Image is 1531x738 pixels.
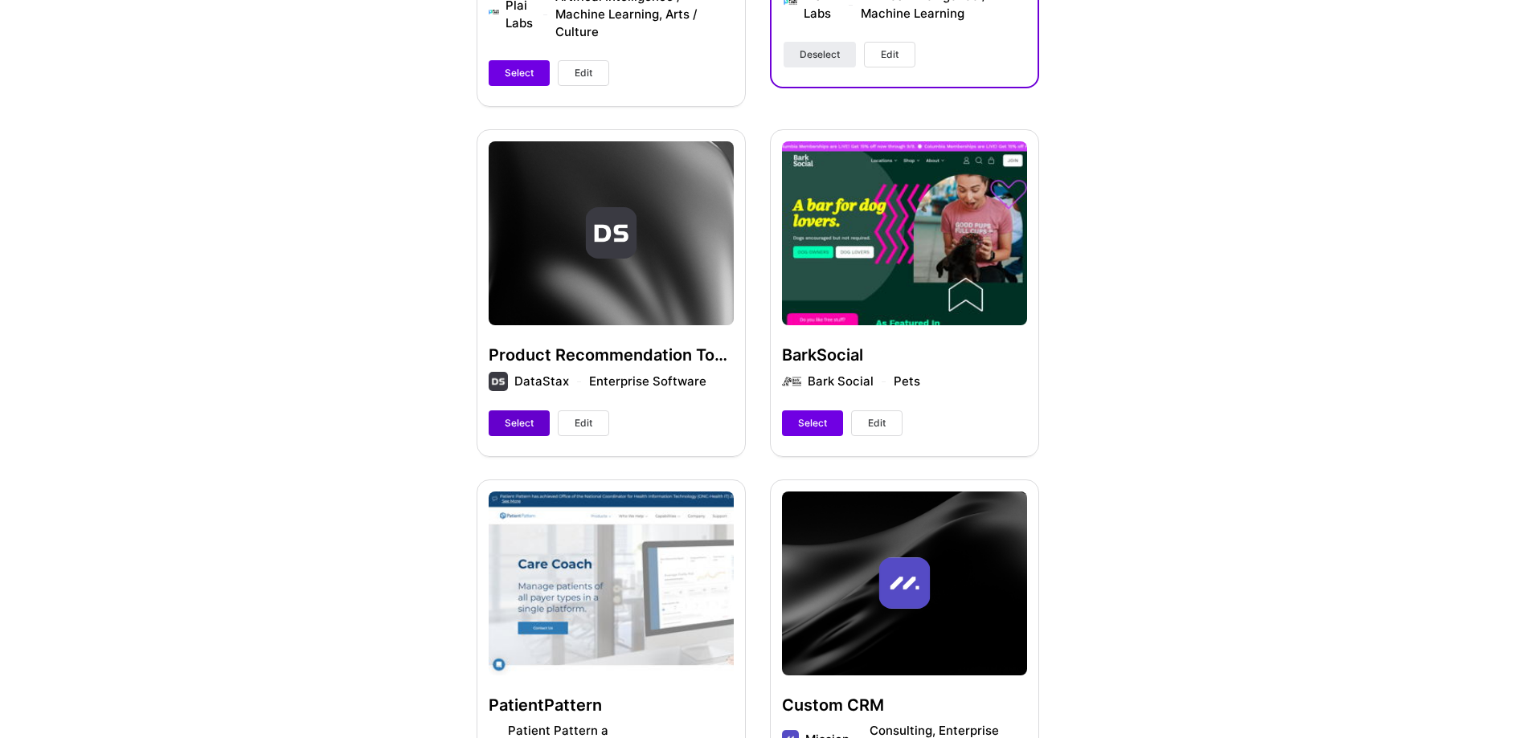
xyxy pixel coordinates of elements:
button: Edit [851,410,903,436]
span: Edit [575,66,592,80]
span: Select [505,66,534,80]
button: Deselect [784,42,856,67]
button: Edit [864,42,915,67]
button: Select [489,410,550,436]
button: Select [489,60,550,86]
button: Edit [558,60,609,86]
span: Edit [575,416,592,430]
span: Edit [881,47,899,62]
span: Edit [868,416,886,430]
span: Deselect [800,47,840,62]
img: divider [849,5,853,6]
button: Select [782,410,843,436]
span: Select [505,416,534,430]
span: Select [798,416,827,430]
button: Edit [558,410,609,436]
